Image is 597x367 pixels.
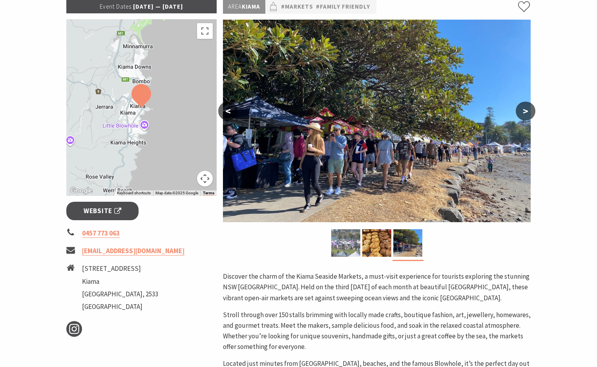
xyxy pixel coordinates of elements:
[223,271,531,303] p: Discover the charm of the Kiama Seaside Markets, a must-visit experience for tourists exploring t...
[82,289,158,299] li: [GEOGRAPHIC_DATA], 2533
[82,246,184,256] a: [EMAIL_ADDRESS][DOMAIN_NAME]
[84,206,121,216] span: Website
[66,202,139,220] a: Website
[223,310,531,352] p: Stroll through over 150 stalls brimming with locally made crafts, boutique fashion, art, jeweller...
[223,20,531,222] img: market photo
[331,229,360,257] img: Kiama Seaside Market
[155,191,198,195] span: Map data ©2025 Google
[197,23,213,39] button: Toggle fullscreen view
[197,171,213,186] button: Map camera controls
[82,263,158,274] li: [STREET_ADDRESS]
[82,301,158,312] li: [GEOGRAPHIC_DATA]
[362,229,391,257] img: Market ptoduce
[82,229,120,238] a: 0457 773 063
[68,186,94,196] a: Open this area in Google Maps (opens a new window)
[228,3,242,10] span: Area
[316,2,370,12] a: #Family Friendly
[203,191,214,195] a: Terms (opens in new tab)
[516,102,535,121] button: >
[281,2,313,12] a: #Markets
[393,229,422,257] img: market photo
[100,3,133,10] span: Event Dates:
[68,186,94,196] img: Google
[82,276,158,287] li: Kiama
[117,190,151,196] button: Keyboard shortcuts
[218,102,238,121] button: <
